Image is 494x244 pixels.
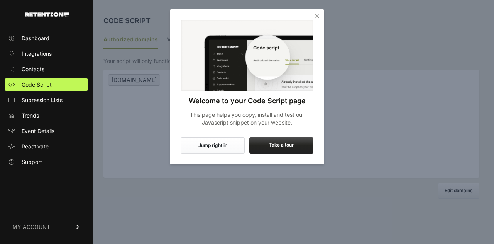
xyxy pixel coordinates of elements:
[5,156,88,168] a: Support
[5,48,88,60] a: Integrations
[22,50,52,58] span: Integrations
[22,112,39,119] span: Trends
[5,215,88,239] a: MY ACCOUNT
[22,143,49,150] span: Reactivate
[22,127,54,135] span: Event Details
[22,158,42,166] span: Support
[22,34,49,42] span: Dashboard
[5,63,88,75] a: Contacts
[249,137,313,154] label: Take a tour
[5,32,88,44] a: Dashboard
[181,111,313,126] p: This page helps you copy, install and test our Javascript snippet on your website.
[22,81,52,89] span: Code Script
[5,78,88,91] a: Code Script
[181,96,313,106] h3: Welcome to your Code Script page
[5,109,88,122] a: Trends
[22,65,44,73] span: Contacts
[5,125,88,137] a: Event Details
[181,20,313,91] img: Code Script Onboarding
[22,96,63,104] span: Supression Lists
[12,223,50,231] span: MY ACCOUNT
[25,12,69,17] img: Retention.com
[313,12,321,20] i: Close
[5,94,88,106] a: Supression Lists
[5,140,88,153] a: Reactivate
[181,137,245,154] button: Jump right in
